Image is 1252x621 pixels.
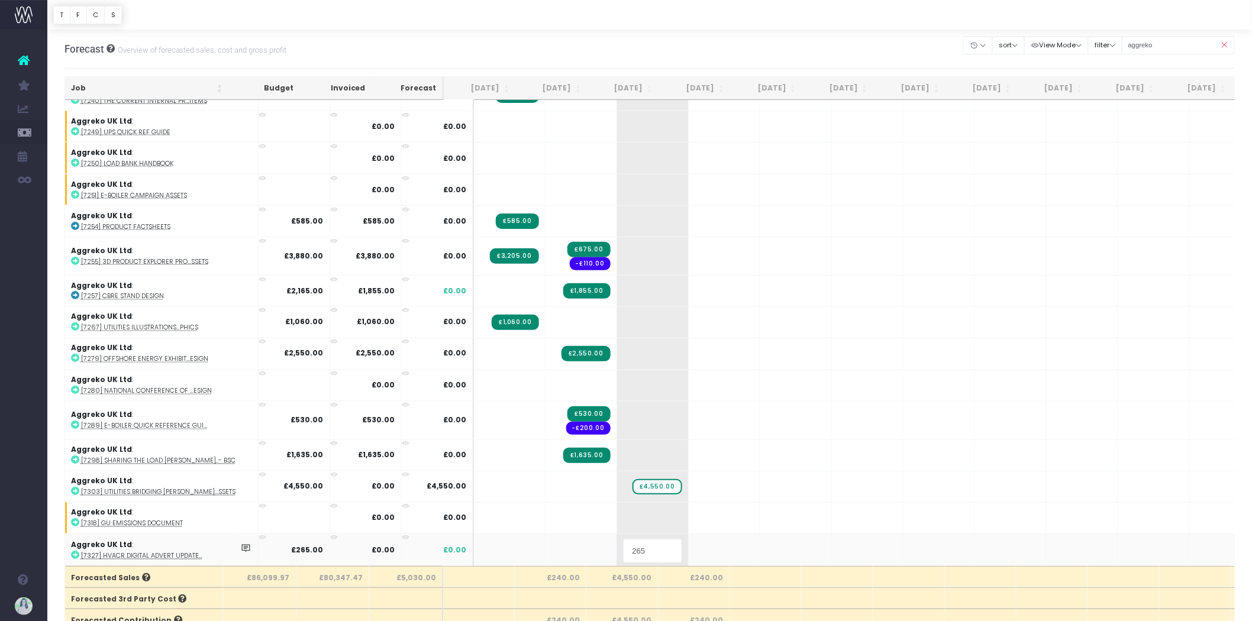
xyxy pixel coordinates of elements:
[444,380,467,391] span: £0.00
[567,242,610,257] span: Streamtime Invoice: 5179 – [7255] 3D Product Explorer Promo GIFs
[286,317,324,327] strong: £1,060.00
[71,116,132,126] strong: Aggreko UK Ltd
[357,317,395,327] strong: £1,060.00
[444,216,467,227] span: £0.00
[356,251,395,261] strong: £3,880.00
[444,251,467,261] span: £0.00
[86,6,105,24] button: C
[296,566,370,587] th: £80,347.47
[65,471,259,502] td: :
[444,153,467,164] span: £0.00
[81,519,183,528] abbr: [7318] GU emissions document
[81,222,170,231] abbr: [7254] Product Factsheets
[81,191,187,200] abbr: [7251] E-boiler Campaign Assets
[372,153,395,163] strong: £0.00
[65,370,259,401] td: :
[515,566,586,587] th: £240.00
[71,312,132,322] strong: Aggreko UK Ltd
[372,545,395,555] strong: £0.00
[65,275,259,306] td: :
[228,77,300,100] th: Budget
[70,6,87,24] button: F
[1017,77,1088,100] th: Mar 26: activate to sort column ascending
[1122,36,1235,54] input: Search...
[444,513,467,523] span: £0.00
[586,566,658,587] th: £4,550.00
[53,6,70,24] button: T
[81,387,212,396] abbr: [7280] National Conference of France Renewables Stand Design
[65,587,223,609] th: Forecasted 3rd Party Cost
[1088,77,1160,100] th: Apr 26: activate to sort column ascending
[802,77,873,100] th: Dec 25: activate to sort column ascending
[65,401,259,439] td: :
[223,566,296,587] th: £86,099.97
[15,597,33,615] img: images/default_profile_image.png
[359,286,395,296] strong: £1,855.00
[372,77,444,100] th: Forecast
[563,283,610,299] span: Streamtime Invoice: 5178 – [7257] CBRE Stand Design
[81,159,173,168] abbr: [7250] Load Bank Handbook
[444,348,467,359] span: £0.00
[81,292,164,301] abbr: [7257] CBRE Stand Design
[359,450,395,460] strong: £1,635.00
[372,121,395,131] strong: £0.00
[285,251,324,261] strong: £3,880.00
[287,286,324,296] strong: £2,165.00
[65,205,259,237] td: :
[81,488,235,497] abbr: [7303] Utilities Bridging Power Solutions Brochure & Assets
[1088,36,1122,54] button: filter
[873,77,945,100] th: Jan 26: activate to sort column ascending
[566,422,611,435] span: Streamtime order: 982 – Growmodo
[81,257,208,266] abbr: [7255] 3D Product Explorer Promo Assets
[104,6,122,24] button: S
[65,306,259,338] td: :
[81,128,170,137] abbr: [7249] UPS Quick Ref Guide
[71,573,150,583] span: Forecasted Sales
[287,450,324,460] strong: £1,635.00
[490,248,538,264] span: Streamtime Invoice: 5164 – [7255] 3D Product Explorer Promo Assets
[71,211,132,221] strong: Aggreko UK Ltd
[633,479,682,494] span: wayahead Sales Forecast Item
[444,286,467,296] span: £0.00
[563,448,610,463] span: Streamtime Invoice: 5181 – [7298] Sharing the Load BESS Guide - BSC
[71,245,132,255] strong: Aggreko UK Ltd
[71,147,132,157] strong: Aggreko UK Ltd
[1024,36,1089,54] button: View Mode
[444,545,467,556] span: £0.00
[65,111,259,142] td: :
[444,77,515,100] th: Jul 25: activate to sort column ascending
[65,439,259,471] td: :
[71,507,132,517] strong: Aggreko UK Ltd
[81,552,202,561] abbr: [7327] HVACR Digital Advert Update
[444,121,467,132] span: £0.00
[81,355,208,364] abbr: [7279] Offshore Energy Exhibition Stand Design
[71,375,132,385] strong: Aggreko UK Ltd
[945,77,1017,100] th: Feb 26: activate to sort column ascending
[71,445,132,455] strong: Aggreko UK Ltd
[300,77,372,100] th: Invoiced
[53,6,122,24] div: Vertical button group
[492,315,538,330] span: Streamtime Invoice: 5169 – [7267] Utilities Illustrations & Lifecycle Graphics
[65,502,259,533] td: :
[567,406,610,422] span: Streamtime Invoice: 5180 – [7289] E-boiler Quick Reference Guide
[71,476,132,486] strong: Aggreko UK Ltd
[81,457,235,465] abbr: [7298] Sharing the Load BESS Guide - BSC
[515,77,587,100] th: Aug 25: activate to sort column ascending
[65,338,259,369] td: :
[369,566,443,587] th: £5,030.00
[496,214,538,229] span: Streamtime Invoice: 5163 – [7254] Product Factsheets x 2
[81,96,207,105] abbr: [7240] The Current Internal Promo Items
[71,540,132,550] strong: Aggreko UK Ltd
[427,481,467,492] span: £4,550.00
[730,77,802,100] th: Nov 25: activate to sort column ascending
[372,513,395,523] strong: £0.00
[71,179,132,189] strong: Aggreko UK Ltd
[356,348,395,358] strong: £2,550.00
[659,77,730,100] th: Oct 25: activate to sort column ascending
[81,324,198,332] abbr: [7267] Utilities Illustrations & Lifecycle Graphics
[284,481,324,491] strong: £4,550.00
[587,77,659,100] th: Sep 25: activate to sort column ascending
[444,450,467,461] span: £0.00
[81,422,207,431] abbr: [7289] E-boiler Quick Reference Guide
[71,410,132,420] strong: Aggreko UK Ltd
